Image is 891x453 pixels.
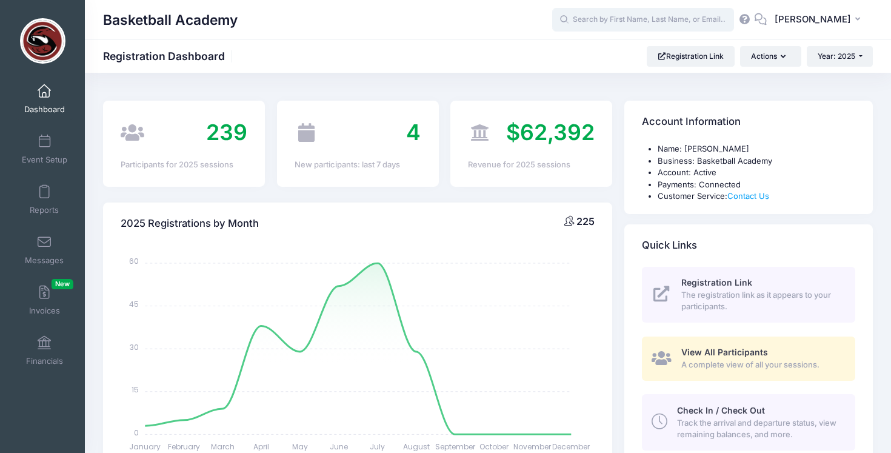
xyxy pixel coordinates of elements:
a: Contact Us [727,191,769,201]
span: $62,392 [506,119,595,146]
a: Messages [16,229,73,271]
span: Messages [25,255,64,266]
input: Search by First Name, Last Name, or Email... [552,8,734,32]
a: Check In / Check Out Track the arrival and departure status, view remaining balances, and more. [642,394,855,450]
a: Event Setup [16,128,73,170]
span: Track the arrival and departure status, view remaining balances, and more. [677,417,841,441]
li: Business: Basketball Academy [658,155,855,167]
div: Revenue for 2025 sessions [468,159,595,171]
tspan: 0 [135,427,139,437]
tspan: 60 [130,256,139,266]
span: A complete view of all your sessions. [681,359,841,371]
tspan: 45 [130,299,139,309]
button: Actions [740,46,801,67]
img: Basketball Academy [20,18,65,64]
tspan: June [330,441,348,452]
span: New [52,279,73,289]
h1: Registration Dashboard [103,50,235,62]
span: 4 [406,119,421,146]
span: [PERSON_NAME] [775,13,851,26]
tspan: February [168,441,200,452]
tspan: October [479,441,509,452]
a: InvoicesNew [16,279,73,321]
li: Customer Service: [658,190,855,203]
span: The registration link as it appears to your participants. [681,289,841,313]
tspan: 30 [130,341,139,352]
span: Financials [26,356,63,366]
span: Invoices [29,306,60,316]
h4: Account Information [642,105,741,139]
tspan: May [292,441,308,452]
div: Participants for 2025 sessions [121,159,247,171]
tspan: September [435,441,476,452]
span: Dashboard [24,104,65,115]
tspan: August [403,441,430,452]
h4: Quick Links [642,228,697,263]
button: Year: 2025 [807,46,873,67]
span: Year: 2025 [818,52,855,61]
a: Dashboard [16,78,73,120]
span: 239 [206,119,247,146]
span: Registration Link [681,277,752,287]
li: Name: [PERSON_NAME] [658,143,855,155]
a: Reports [16,178,73,221]
span: 225 [576,215,595,227]
tspan: December [553,441,591,452]
a: Registration Link The registration link as it appears to your participants. [642,267,855,323]
button: [PERSON_NAME] [767,6,873,34]
tspan: January [130,441,161,452]
tspan: March [211,441,235,452]
tspan: July [370,441,385,452]
li: Payments: Connected [658,179,855,191]
li: Account: Active [658,167,855,179]
div: New participants: last 7 days [295,159,421,171]
h1: Basketball Academy [103,6,238,34]
a: Registration Link [647,46,735,67]
a: Financials [16,329,73,372]
span: Reports [30,205,59,215]
tspan: 15 [132,384,139,395]
span: View All Participants [681,347,768,357]
a: View All Participants A complete view of all your sessions. [642,337,855,381]
tspan: November [514,441,552,452]
tspan: April [253,441,269,452]
span: Check In / Check Out [677,405,765,415]
h4: 2025 Registrations by Month [121,206,259,241]
span: Event Setup [22,155,67,165]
